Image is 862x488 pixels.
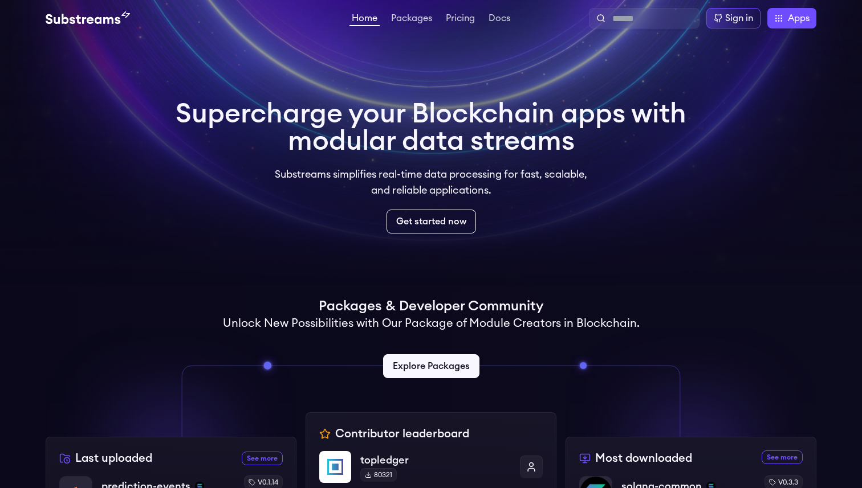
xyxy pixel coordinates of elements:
a: Home [349,14,380,26]
a: Packages [389,14,434,25]
span: Apps [788,11,810,25]
img: Substream's logo [46,11,130,25]
div: Sign in [725,11,753,25]
img: topledger [319,451,351,483]
p: topledger [360,452,511,468]
h1: Supercharge your Blockchain apps with modular data streams [176,100,686,155]
h1: Packages & Developer Community [319,297,543,315]
a: Explore Packages [383,354,479,378]
div: 80321 [360,468,397,482]
h2: Unlock New Possibilities with Our Package of Module Creators in Blockchain. [223,315,640,331]
a: Pricing [444,14,477,25]
a: Get started now [387,210,476,233]
a: Sign in [706,8,761,28]
a: See more most downloaded packages [762,450,803,464]
a: See more recently uploaded packages [242,452,283,465]
a: Docs [486,14,513,25]
p: Substreams simplifies real-time data processing for fast, scalable, and reliable applications. [267,166,595,198]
